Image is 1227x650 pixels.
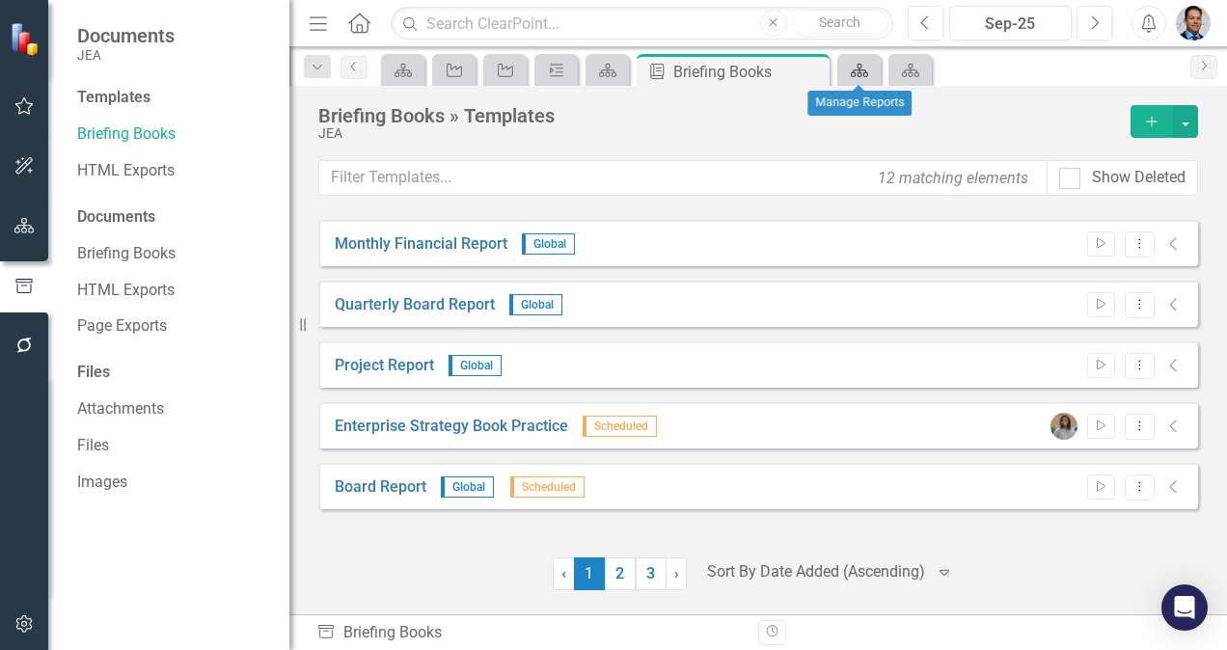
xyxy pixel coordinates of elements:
span: ‹ [561,564,566,582]
a: Attachments [77,398,270,420]
a: Enterprise Strategy Book Practice [335,416,568,438]
a: Page Exports [77,315,270,338]
span: Documents [77,24,175,47]
a: Project Report [335,355,434,377]
button: Search [792,10,888,37]
a: Briefing Books [77,123,270,146]
a: Briefing Books [77,243,270,265]
img: ClearPoint Strategy [10,22,43,56]
span: Global [509,294,562,315]
input: Search ClearPoint... [391,7,893,41]
a: HTML Exports [77,160,270,182]
div: JEA [318,126,1121,141]
a: Quarterly Board Report [335,294,495,316]
div: Sep-25 [956,13,1065,36]
span: › [674,564,679,582]
div: Documents [77,206,270,229]
span: Scheduled [510,476,585,498]
div: 12 matching elements [873,162,1033,194]
a: Monthly Financial Report [335,233,507,256]
span: Scheduled [583,416,657,437]
div: Briefing Books [316,622,744,644]
div: Open Intercom Messenger [1161,584,1208,631]
div: Briefing Books » Templates [318,105,1121,126]
div: Templates [77,87,270,109]
span: Global [441,476,494,498]
span: Global [522,233,575,255]
button: Sep-25 [949,6,1072,41]
div: Show Deleted [1092,167,1186,189]
span: 1 [574,557,605,590]
a: 2 [605,557,636,590]
div: Briefing Books [673,60,825,84]
div: Files [77,362,270,384]
a: 3 [636,557,667,590]
a: Board Report [335,476,426,499]
div: Manage Reports [807,91,912,116]
span: Search [819,14,860,30]
small: JEA [77,47,175,63]
a: Images [77,472,270,494]
span: Global [449,355,502,376]
a: Files [77,435,270,457]
img: Christopher Barrett [1176,6,1211,41]
a: HTML Exports [77,280,270,302]
img: Kendra Cash [1050,413,1077,440]
input: Filter Templates... [318,160,1048,196]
